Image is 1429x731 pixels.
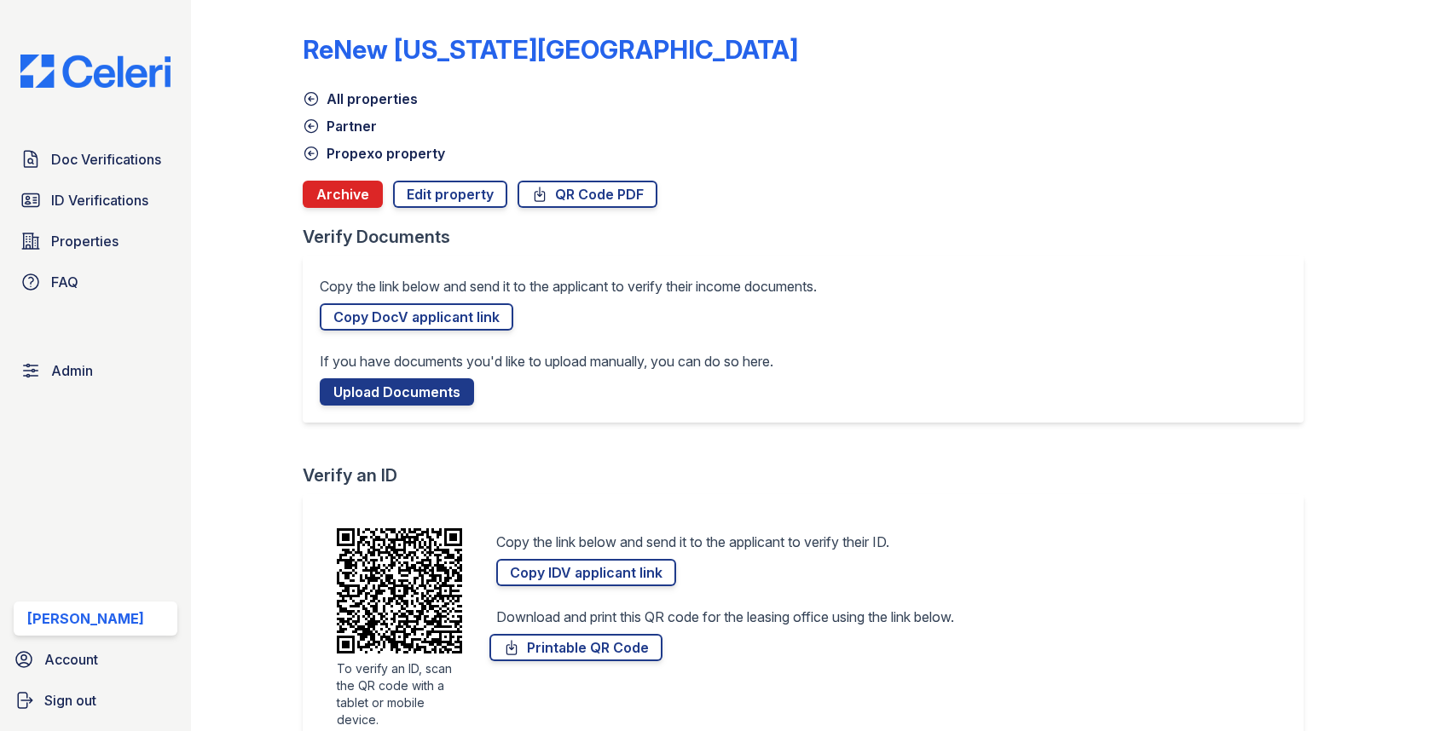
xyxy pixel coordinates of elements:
span: Sign out [44,690,96,711]
span: Properties [51,231,119,251]
a: Partner [303,116,377,136]
a: Account [7,642,184,676]
a: Propexo property [303,143,445,164]
a: Sign out [7,683,184,717]
a: Upload Documents [320,378,474,406]
p: Download and print this QR code for the leasing office using the link below. [496,607,954,627]
div: Verify Documents [303,225,1317,249]
a: Copy DocV applicant link [320,303,513,331]
p: If you have documents you'd like to upload manually, you can do so here. [320,351,773,371]
span: Account [44,649,98,670]
span: ID Verifications [51,190,148,210]
a: ID Verifications [14,183,177,217]
span: FAQ [51,272,78,292]
div: Verify an ID [303,463,1317,487]
a: Properties [14,224,177,258]
p: Copy the link below and send it to the applicant to verify their ID. [496,532,889,552]
a: Edit property [393,181,507,208]
a: FAQ [14,265,177,299]
div: ReNew [US_STATE][GEOGRAPHIC_DATA] [303,34,798,65]
div: [PERSON_NAME] [27,608,144,629]
a: Admin [14,354,177,388]
a: Copy IDV applicant link [496,559,676,586]
a: All properties [303,89,418,109]
div: To verify an ID, scan the QR code with a tablet or mobile device. [337,660,462,728]
a: QR Code PDF [518,181,657,208]
span: Admin [51,360,93,381]
a: Printable QR Code [489,634,662,661]
img: CE_Logo_Blue-a8612792a0a2168367f1c8372b55b34899dd931a85d93a1a3d3e32e68fde9ad4.png [7,55,184,88]
p: Copy the link below and send it to the applicant to verify their income documents. [320,276,817,296]
a: Doc Verifications [14,142,177,176]
span: Doc Verifications [51,149,161,170]
button: Archive [303,181,383,208]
